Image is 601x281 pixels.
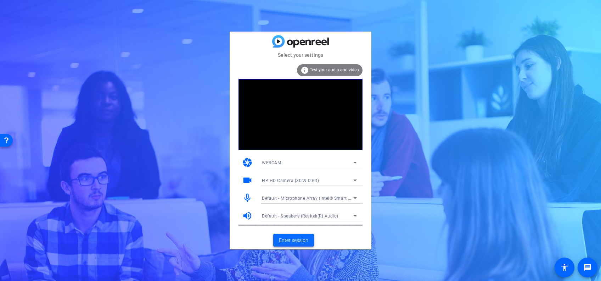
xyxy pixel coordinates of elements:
[279,237,308,244] span: Enter session
[272,35,329,48] img: blue-gradient.svg
[242,210,253,221] mat-icon: volume_up
[242,175,253,186] mat-icon: videocam
[262,178,319,183] span: HP HD Camera (30c9:000f)
[310,67,359,72] span: Test your audio and video
[242,193,253,203] mat-icon: mic_none
[273,234,314,247] button: Enter session
[583,263,592,272] mat-icon: message
[262,214,338,219] span: Default - Speakers (Realtek(R) Audio)
[230,51,371,59] mat-card-subtitle: Select your settings
[262,195,438,201] span: Default - Microphone Array (Intel® Smart Sound Technology for Digital Microphones)
[300,66,309,75] mat-icon: info
[262,160,281,165] span: WEBCAM
[560,263,569,272] mat-icon: accessibility
[242,157,253,168] mat-icon: camera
